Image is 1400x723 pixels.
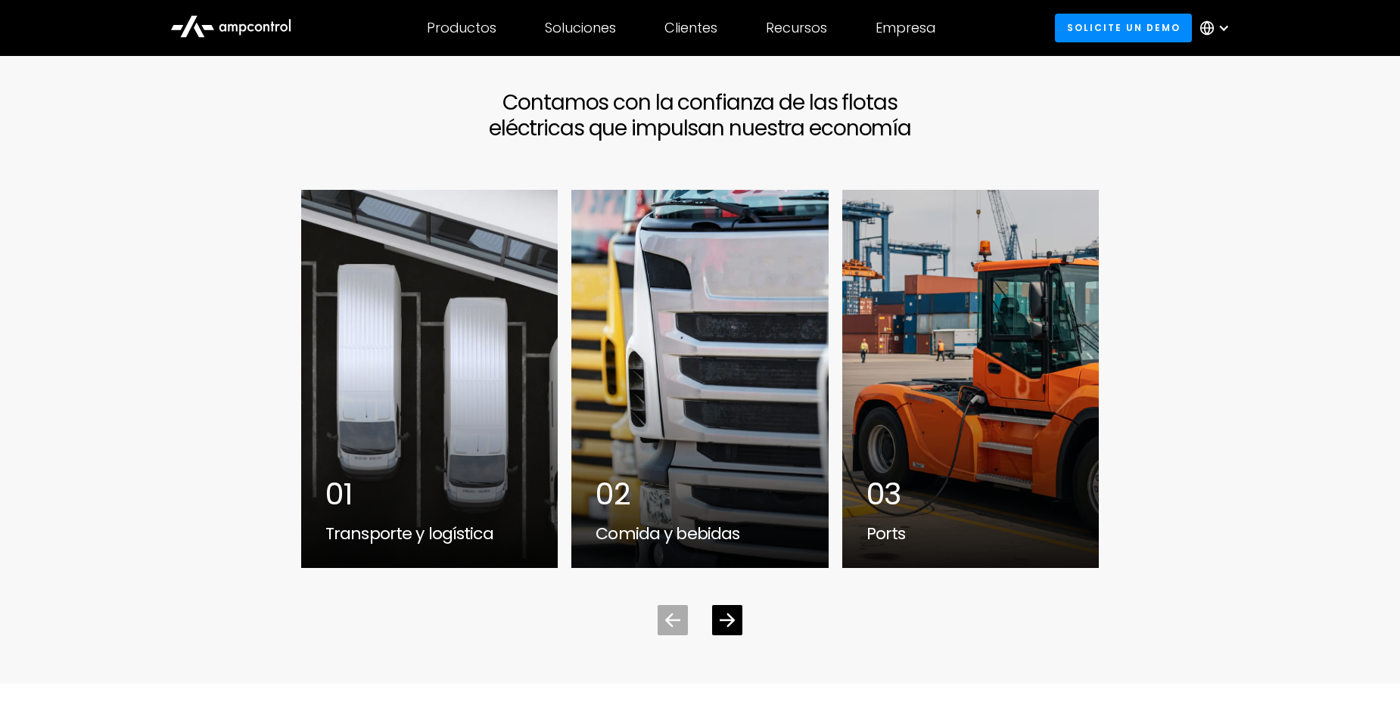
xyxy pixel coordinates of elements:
[866,524,1075,544] div: Ports
[545,20,616,36] div: Soluciones
[876,20,935,36] div: Empresa
[300,189,558,569] a: electric vehicle fleet - Ampcontrol smart charging01Transporte y logística
[842,189,1100,569] a: eletric terminal tractor at port03Ports
[325,524,534,544] div: Transporte y logística
[596,524,804,544] div: Comida y bebidas
[866,476,1075,512] div: 03
[325,476,534,512] div: 01
[1055,14,1192,42] a: Solicite un demo
[766,20,827,36] div: Recursos
[658,605,688,635] div: Previous slide
[300,189,558,569] div: 1 / 7
[427,20,496,36] div: Productos
[842,189,1100,569] div: 3 / 7
[596,476,804,512] div: 02
[664,20,717,36] div: Clientes
[300,90,1100,141] h2: Contamos con la confianza de las flotas eléctricas que impulsan nuestra economía
[712,605,742,635] div: Next slide
[571,189,829,569] div: 2 / 7
[571,189,829,569] a: 02Comida y bebidas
